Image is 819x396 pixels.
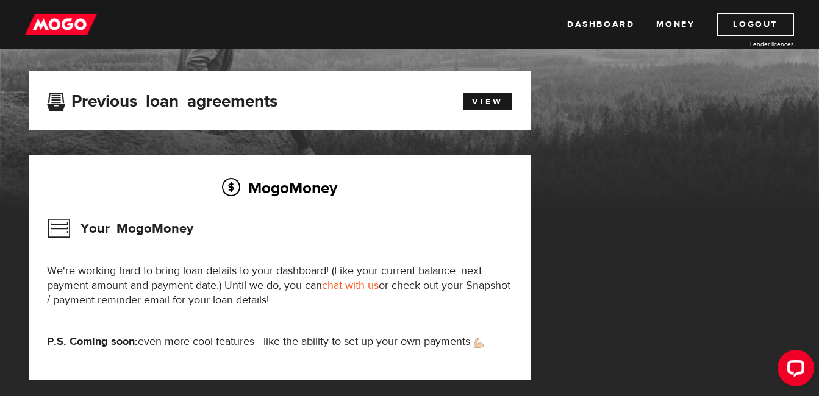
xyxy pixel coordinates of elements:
a: Logout [717,13,794,36]
img: strong arm emoji [474,338,484,348]
h3: Previous loan agreements [47,91,277,107]
a: chat with us [322,278,379,292]
a: Money [656,13,695,36]
a: Lender licences [703,40,794,49]
iframe: LiveChat chat widget [768,345,819,396]
img: mogo_logo-11ee424be714fa7cbb0f0f49df9e16ec.png [25,13,97,36]
a: Dashboard [567,13,634,36]
a: View [463,93,512,110]
h2: MogoMoney [47,175,512,200]
p: even more cool features—like the ability to set up your own payments [47,334,512,349]
p: We're working hard to bring loan details to your dashboard! (Like your current balance, next paym... [47,264,512,308]
h3: Your MogoMoney [47,213,193,244]
strong: P.S. Coming soon: [47,334,138,348]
